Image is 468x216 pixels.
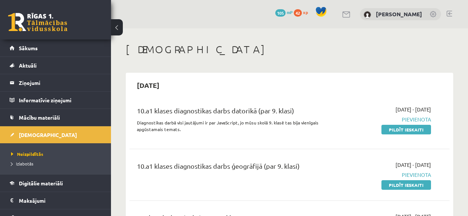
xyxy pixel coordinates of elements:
span: Digitālie materiāli [19,180,63,186]
span: 42 [294,9,302,17]
div: 10.a1 klases diagnostikas darbs datorikā (par 9. klasi) [137,106,329,119]
a: [PERSON_NAME] [376,10,422,18]
span: Pievienota [340,171,431,179]
span: [DATE] - [DATE] [395,106,431,113]
span: Izlabotās [11,161,33,167]
p: Diagnostikas darbā visi jautājumi ir par JavaScript, jo mūsu skolā 9. klasē tas bija vienīgais ap... [137,119,329,133]
a: Pildīt ieskaiti [381,125,431,134]
a: Mācību materiāli [10,109,102,126]
div: 10.a1 klases diagnostikas darbs ģeogrāfijā (par 9. klasi) [137,161,329,175]
span: xp [303,9,308,15]
span: Aktuāli [19,62,37,69]
img: Keita Kudravceva [364,11,371,18]
span: Mācību materiāli [19,114,60,121]
span: Sākums [19,45,38,51]
span: [DEMOGRAPHIC_DATA] [19,131,77,138]
a: 42 xp [294,9,312,15]
span: mP [287,9,293,15]
a: Rīgas 1. Tālmācības vidusskola [8,13,67,31]
h1: [DEMOGRAPHIC_DATA] [126,43,453,56]
a: Maksājumi [10,192,102,209]
legend: Informatīvie ziņojumi [19,92,102,109]
h2: [DATE] [129,76,167,94]
legend: Maksājumi [19,192,102,209]
span: [DATE] - [DATE] [395,161,431,169]
a: [DEMOGRAPHIC_DATA] [10,126,102,143]
legend: Ziņojumi [19,74,102,91]
a: Aktuāli [10,57,102,74]
a: 105 mP [275,9,293,15]
a: Sākums [10,40,102,56]
span: 105 [275,9,286,17]
span: Pievienota [340,116,431,123]
a: Izlabotās [11,160,104,167]
span: Neizpildītās [11,151,43,157]
a: Digitālie materiāli [10,175,102,192]
a: Neizpildītās [11,151,104,157]
a: Pildīt ieskaiti [381,180,431,190]
a: Ziņojumi [10,74,102,91]
a: Informatīvie ziņojumi [10,92,102,109]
